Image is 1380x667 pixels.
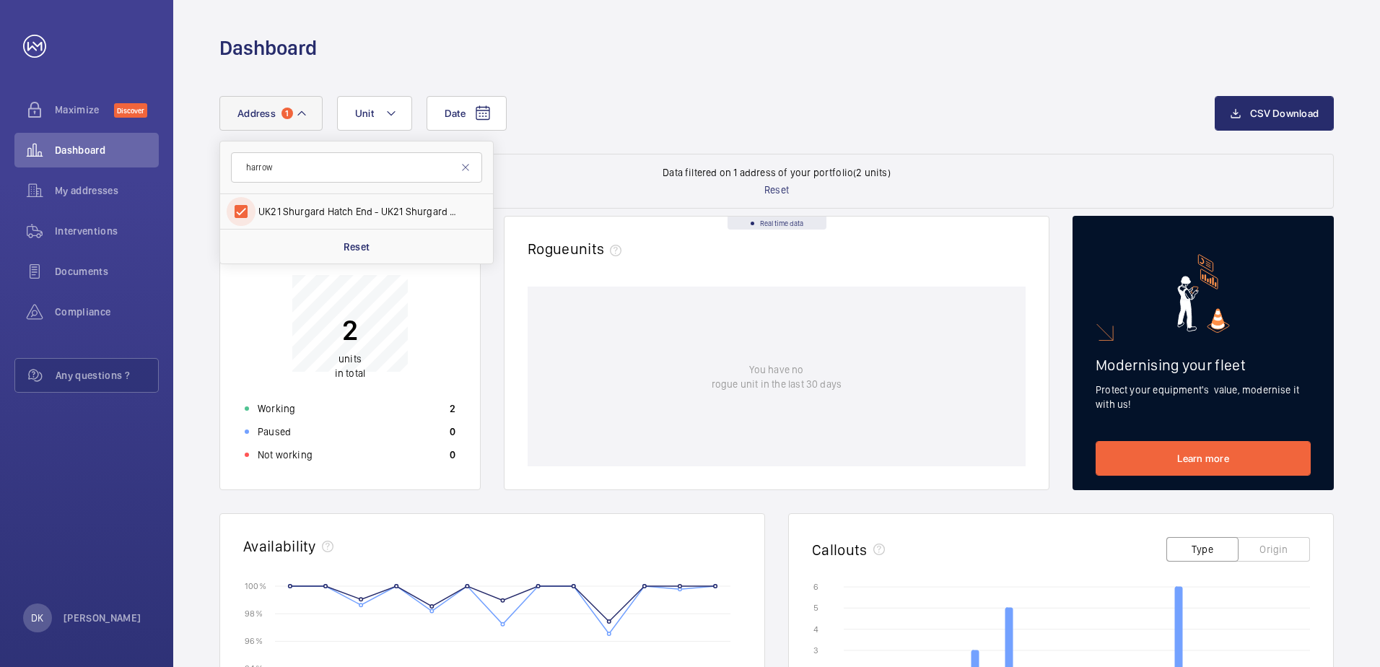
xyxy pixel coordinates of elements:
[570,240,628,258] span: units
[1096,441,1311,476] a: Learn more
[712,362,842,391] p: You have no rogue unit in the last 30 days
[1096,356,1311,374] h2: Modernising your fleet
[450,424,455,439] p: 0
[231,152,482,183] input: Search by address
[55,183,159,198] span: My addresses
[237,108,276,119] span: Address
[55,103,114,117] span: Maximize
[31,611,43,625] p: DK
[258,401,295,416] p: Working
[1166,537,1239,562] button: Type
[450,401,455,416] p: 2
[445,108,466,119] span: Date
[427,96,507,131] button: Date
[1177,254,1230,333] img: marketing-card.svg
[663,165,891,180] p: Data filtered on 1 address of your portfolio (2 units)
[55,264,159,279] span: Documents
[813,582,818,592] text: 6
[64,611,141,625] p: [PERSON_NAME]
[813,645,818,655] text: 3
[245,580,266,590] text: 100 %
[258,448,313,462] p: Not working
[258,204,457,219] span: UK21 Shurgard Hatch End - UK21 Shurgard Hatch End - 3 Chantry Pl, HA3 6NY
[337,96,412,131] button: Unit
[219,96,323,131] button: Address1
[1096,383,1311,411] p: Protect your equipment's value, modernise it with us!
[245,609,263,619] text: 98 %
[764,183,789,197] p: Reset
[114,103,147,118] span: Discover
[335,352,365,380] p: in total
[812,541,868,559] h2: Callouts
[335,312,365,348] p: 2
[1250,108,1319,119] span: CSV Download
[55,143,159,157] span: Dashboard
[339,353,362,365] span: units
[728,217,826,230] div: Real time data
[245,636,263,646] text: 96 %
[55,305,159,319] span: Compliance
[219,35,317,61] h1: Dashboard
[813,624,818,635] text: 4
[243,537,316,555] h2: Availability
[281,108,293,119] span: 1
[344,240,370,254] p: Reset
[813,603,818,613] text: 5
[258,424,291,439] p: Paused
[1238,537,1310,562] button: Origin
[56,368,158,383] span: Any questions ?
[355,108,374,119] span: Unit
[1215,96,1334,131] button: CSV Download
[528,240,627,258] h2: Rogue
[55,224,159,238] span: Interventions
[450,448,455,462] p: 0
